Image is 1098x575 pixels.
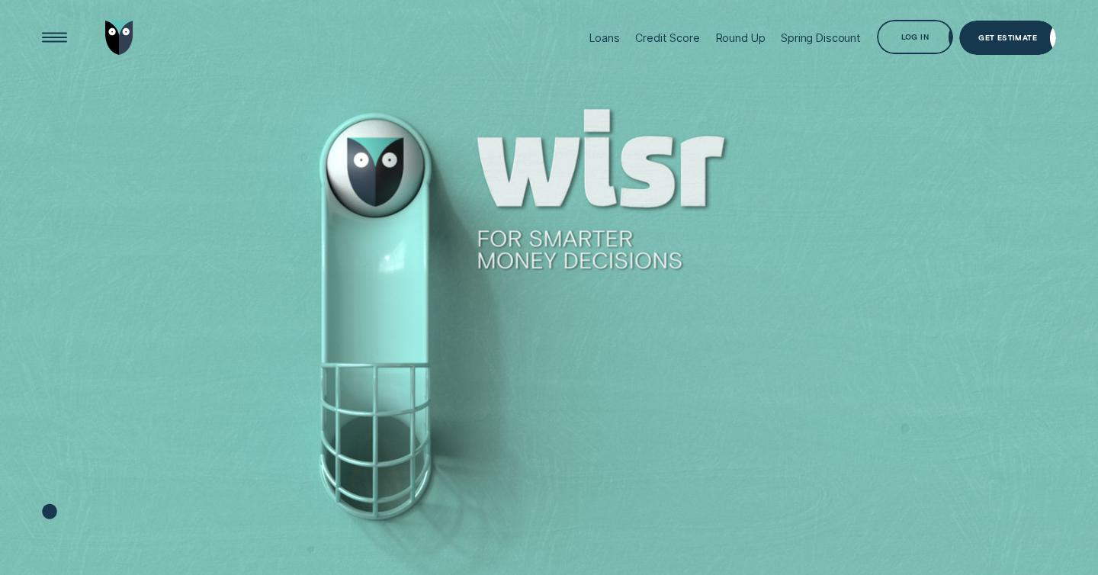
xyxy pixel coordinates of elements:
[959,21,1056,55] a: Get Estimate
[716,31,766,44] div: Round Up
[589,31,619,44] div: Loans
[877,20,953,54] button: Log in
[105,21,133,55] img: Wisr
[781,31,861,44] div: Spring Discount
[37,21,72,55] button: Open Menu
[635,31,699,44] div: Credit Score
